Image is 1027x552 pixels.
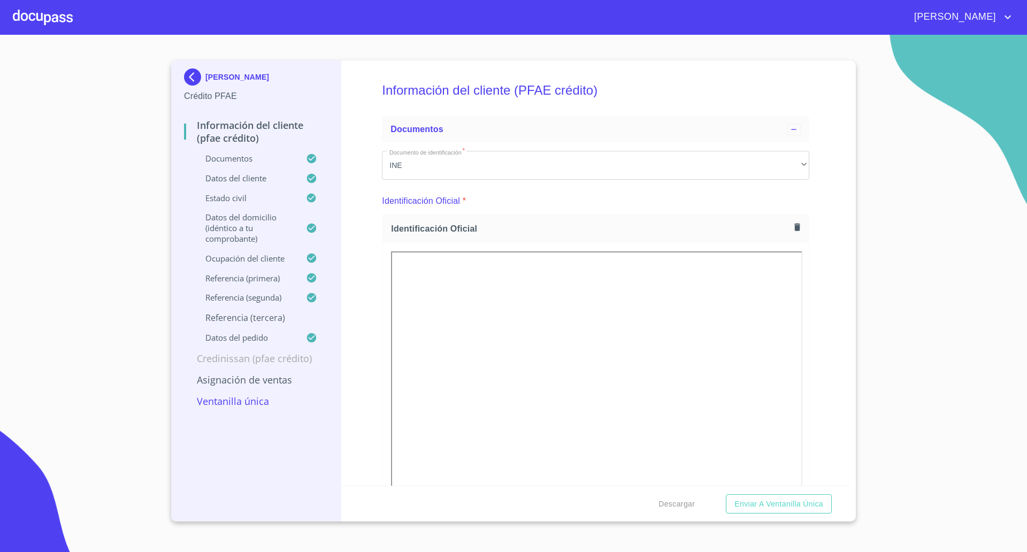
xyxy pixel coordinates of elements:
span: Identificación Oficial [391,223,790,234]
button: account of current user [906,9,1014,26]
span: Enviar a Ventanilla única [734,497,823,511]
p: [PERSON_NAME] [205,73,269,81]
span: Descargar [658,497,695,511]
p: Referencia (segunda) [184,292,306,303]
p: Referencia (primera) [184,273,306,283]
p: Estado Civil [184,193,306,203]
button: Descargar [654,494,699,514]
div: Documentos [382,117,809,142]
p: Identificación Oficial [382,195,460,208]
div: [PERSON_NAME] [184,68,328,90]
p: Ventanilla única [184,395,328,408]
button: Enviar a Ventanilla única [726,494,832,514]
p: Información del cliente (PFAE crédito) [184,119,328,144]
img: Docupass spot blue [184,68,205,86]
p: Asignación de Ventas [184,373,328,386]
p: Referencia (tercera) [184,312,328,324]
div: INE [382,151,809,180]
p: Documentos [184,153,306,164]
p: Datos del pedido [184,332,306,343]
p: Datos del domicilio (idéntico a tu comprobante) [184,212,306,244]
iframe: Identificación Oficial [391,251,802,539]
p: Credinissan (PFAE crédito) [184,352,328,365]
h5: Información del cliente (PFAE crédito) [382,68,809,112]
span: Documentos [390,125,443,134]
p: Ocupación del Cliente [184,253,306,264]
span: [PERSON_NAME] [906,9,1001,26]
p: Crédito PFAE [184,90,328,103]
p: Datos del cliente [184,173,306,183]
